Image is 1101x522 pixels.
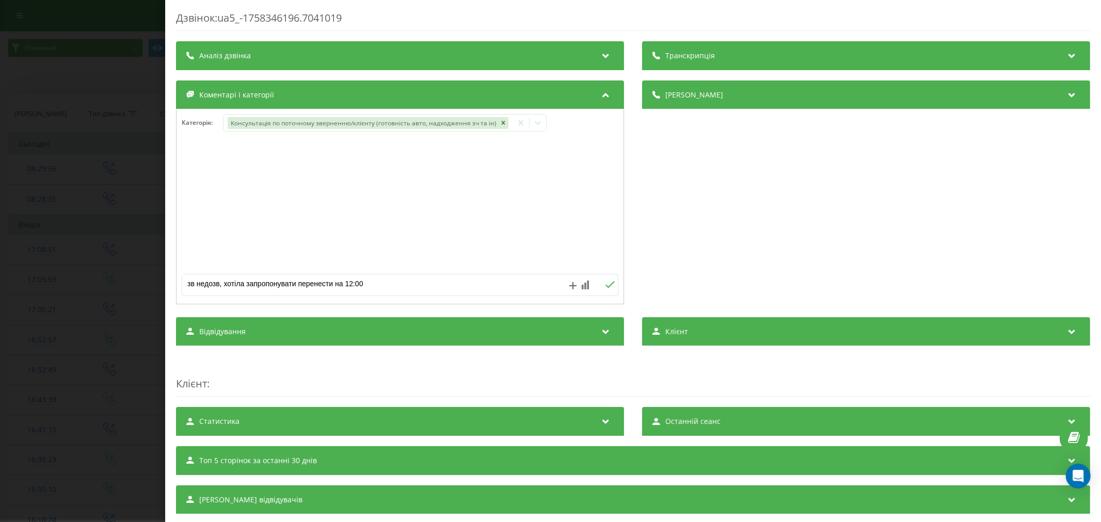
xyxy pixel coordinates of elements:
span: [PERSON_NAME] [665,90,723,100]
span: Відвідування [199,327,246,337]
span: Клієнт [176,377,207,390]
div: Консультація по поточному зверненню/клієнту (готовність авто, надходження зч та ін) [227,117,498,129]
textarea: зв недозв, хотіла запропонувати перенести на 12:00 [182,274,531,293]
span: Останній сеанс [665,416,721,427]
h4: Категорія : [182,119,223,126]
span: Статистика [199,416,240,427]
span: Коментарі і категорії [199,90,274,100]
span: Клієнт [665,327,688,337]
span: Аналіз дзвінка [199,51,251,61]
div: Дзвінок : ua5_-1758346196.7041019 [176,11,1090,31]
span: Топ 5 сторінок за останні 30 днів [199,455,317,466]
span: [PERSON_NAME] відвідувачів [199,495,302,505]
span: Транскрипція [665,51,715,61]
div: Open Intercom Messenger [1066,464,1091,488]
div: Remove Консультація по поточному зверненню/клієнту (готовність авто, надходження зч та ін) [498,117,508,129]
div: : [176,356,1090,397]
